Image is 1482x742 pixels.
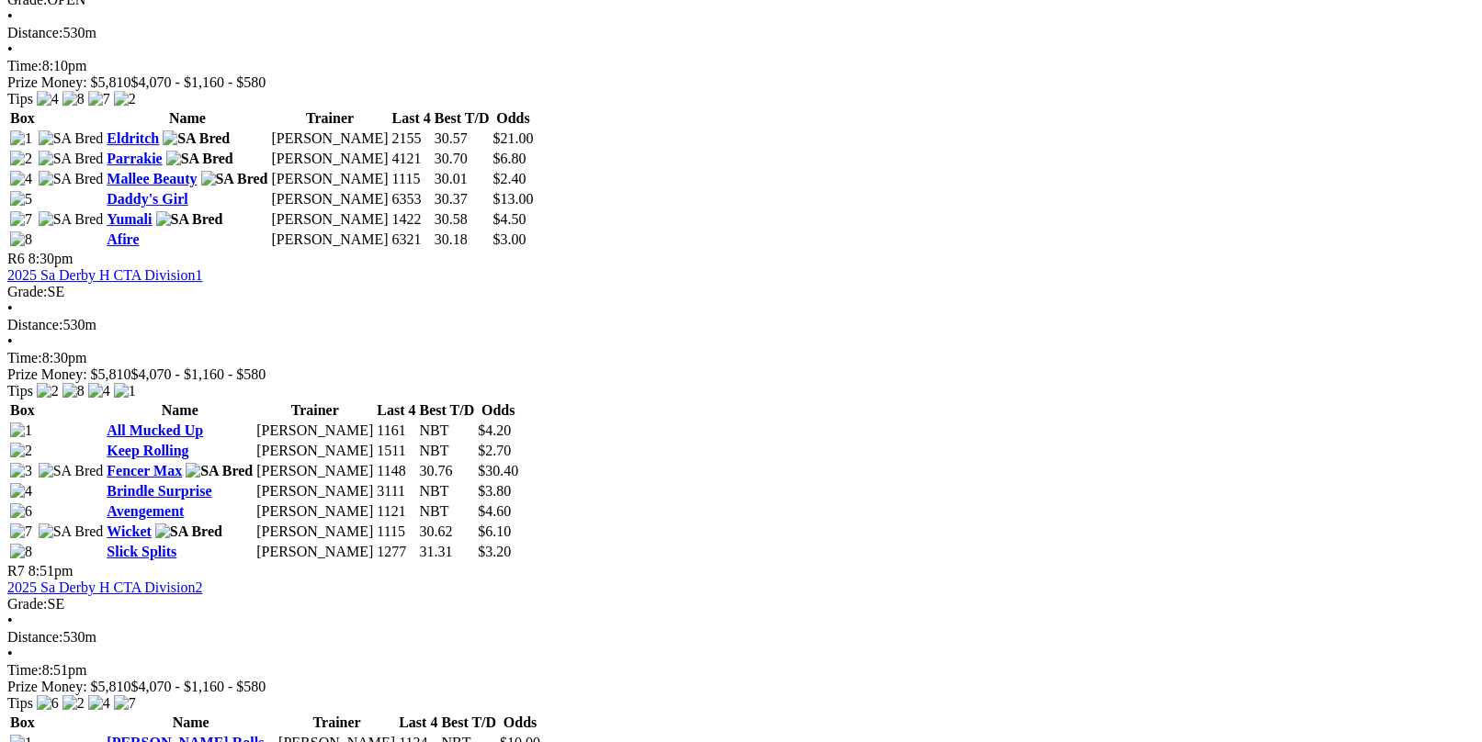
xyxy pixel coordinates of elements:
[10,544,32,560] img: 8
[62,383,85,399] img: 8
[107,231,139,247] a: Afire
[271,109,390,128] th: Trainer
[10,422,32,439] img: 1
[391,210,432,229] td: 1422
[28,563,74,579] span: 8:51pm
[7,300,13,316] span: •
[10,151,32,167] img: 2
[277,714,396,732] th: Trainer
[166,151,233,167] img: SA Bred
[255,482,374,500] td: [PERSON_NAME]
[107,211,152,227] a: Yumali
[7,383,33,399] span: Tips
[106,109,268,128] th: Name
[107,130,159,146] a: Eldritch
[37,695,59,712] img: 6
[478,544,511,559] span: $3.20
[131,74,266,90] span: $4,070 - $1,160 - $580
[419,502,476,521] td: NBT
[107,463,182,478] a: Fencer Max
[255,462,374,480] td: [PERSON_NAME]
[39,463,104,479] img: SA Bred
[478,483,511,499] span: $3.80
[37,383,59,399] img: 2
[7,662,42,678] span: Time:
[155,523,222,540] img: SA Bred
[255,502,374,521] td: [PERSON_NAME]
[419,442,476,460] td: NBT
[62,91,85,107] img: 8
[391,129,432,148] td: 2155
[62,695,85,712] img: 2
[7,317,1475,333] div: 530m
[7,613,13,628] span: •
[7,629,1475,646] div: 530m
[493,191,534,207] span: $13.00
[478,463,518,478] span: $30.40
[7,563,25,579] span: R7
[493,171,526,186] span: $2.40
[441,714,498,732] th: Best T/D
[376,502,416,521] td: 1121
[434,210,491,229] td: 30.58
[201,171,268,187] img: SA Bred
[376,401,416,420] th: Last 4
[37,91,59,107] img: 4
[271,230,390,249] td: [PERSON_NAME]
[7,333,13,349] span: •
[107,191,187,207] a: Daddy's Girl
[434,129,491,148] td: 30.57
[114,91,136,107] img: 2
[39,171,104,187] img: SA Bred
[7,695,33,711] span: Tips
[131,679,266,694] span: $4,070 - $1,160 - $580
[391,230,432,249] td: 6321
[7,662,1475,679] div: 8:51pm
[376,442,416,460] td: 1511
[88,695,110,712] img: 4
[88,383,110,399] img: 4
[10,171,32,187] img: 4
[419,543,476,561] td: 31.31
[434,190,491,208] td: 30.37
[478,443,511,458] span: $2.70
[107,422,203,438] a: All Mucked Up
[419,422,476,440] td: NBT
[419,482,476,500] td: NBT
[493,151,526,166] span: $6.80
[28,251,74,266] span: 8:30pm
[398,714,438,732] th: Last 4
[10,714,35,730] span: Box
[10,231,32,248] img: 8
[271,170,390,188] td: [PERSON_NAME]
[107,443,188,458] a: Keep Rolling
[7,629,62,645] span: Distance:
[163,130,230,147] img: SA Bred
[107,503,184,519] a: Avengement
[434,230,491,249] td: 30.18
[10,110,35,126] span: Box
[478,422,511,438] span: $4.20
[39,211,104,228] img: SA Bred
[499,714,541,732] th: Odds
[271,190,390,208] td: [PERSON_NAME]
[10,523,32,540] img: 7
[492,109,535,128] th: Odds
[7,25,1475,41] div: 530m
[107,171,197,186] a: Mallee Beauty
[7,284,1475,300] div: SE
[419,462,476,480] td: 30.76
[7,366,1475,383] div: Prize Money: $5,810
[493,231,526,247] span: $3.00
[434,109,491,128] th: Best T/D
[114,383,136,399] img: 1
[114,695,136,712] img: 7
[391,170,432,188] td: 1115
[434,150,491,168] td: 30.70
[376,543,416,561] td: 1277
[7,596,48,612] span: Grade:
[419,523,476,541] td: 30.62
[10,402,35,418] span: Box
[39,523,104,540] img: SA Bred
[391,150,432,168] td: 4121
